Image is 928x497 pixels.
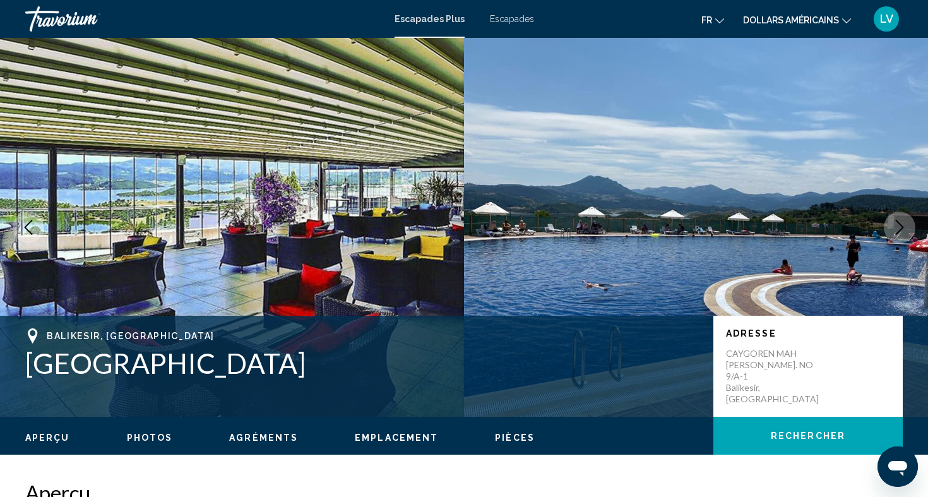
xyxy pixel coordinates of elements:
[395,14,465,24] a: Escapades Plus
[870,6,903,32] button: Menu utilisateur
[884,212,915,243] button: Next image
[355,433,438,443] span: Emplacement
[743,11,851,29] button: Changer de devise
[743,15,839,25] font: dollars américains
[490,14,534,24] a: Escapades
[726,328,890,338] p: Adresse
[127,432,173,443] button: Photos
[877,446,918,487] iframe: Bouton de lancement de la fenêtre de messagerie
[713,417,903,455] button: Rechercher
[701,15,712,25] font: fr
[229,432,298,443] button: Agréments
[229,433,298,443] span: Agréments
[701,11,724,29] button: Changer de langue
[25,432,70,443] button: Aperçu
[880,12,893,25] font: LV
[771,431,845,441] span: Rechercher
[726,348,827,405] p: CAYGOREN MAH [PERSON_NAME]. NO 9/A-1 Balikesir, [GEOGRAPHIC_DATA]
[13,212,44,243] button: Previous image
[25,433,70,443] span: Aperçu
[25,347,701,380] h1: [GEOGRAPHIC_DATA]
[495,432,535,443] button: Pièces
[25,6,382,32] a: Travorium
[495,433,535,443] span: Pièces
[127,433,173,443] span: Photos
[47,331,215,341] span: Balikesir, [GEOGRAPHIC_DATA]
[355,432,438,443] button: Emplacement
